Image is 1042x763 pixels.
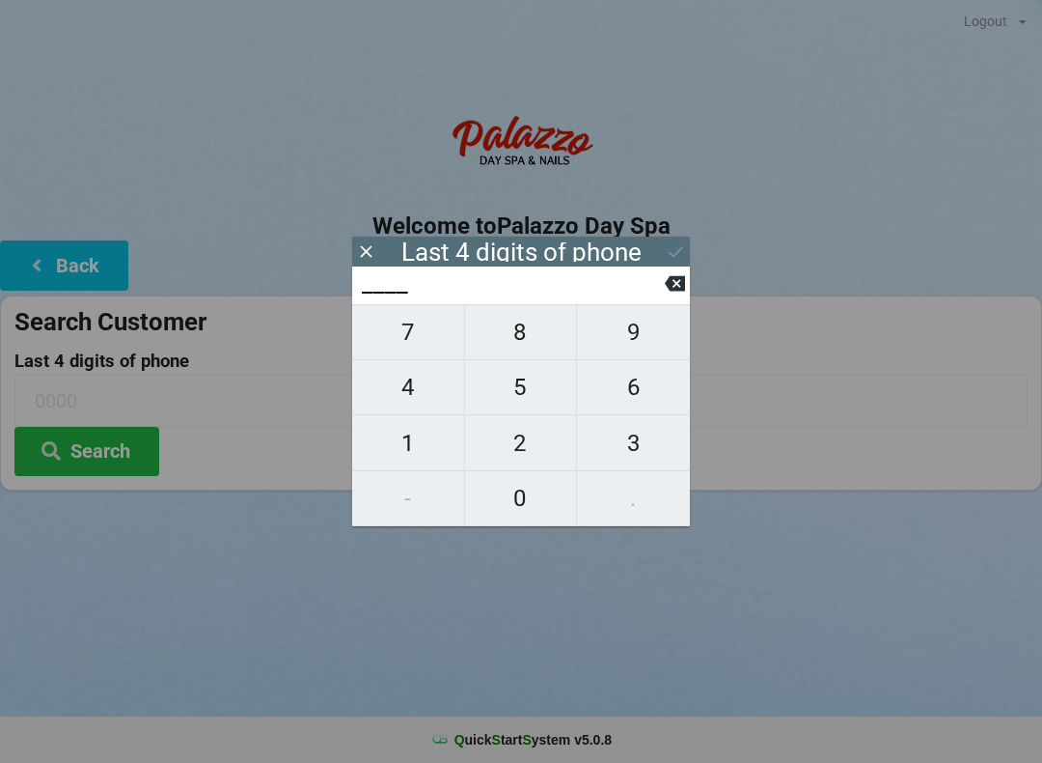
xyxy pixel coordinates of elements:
button: 7 [352,304,465,360]
button: 1 [352,415,465,470]
button: 5 [465,360,578,415]
span: 8 [465,312,577,353]
span: 3 [577,423,690,464]
div: Last 4 digits of phone [401,242,642,262]
span: 2 [465,423,577,464]
span: 0 [465,478,577,519]
span: 5 [465,367,577,408]
span: 1 [352,423,464,464]
button: 4 [352,360,465,415]
button: 2 [465,415,578,470]
span: 4 [352,367,464,408]
span: 9 [577,312,690,353]
button: 3 [577,415,690,470]
span: 7 [352,312,464,353]
button: 8 [465,304,578,360]
button: 6 [577,360,690,415]
button: 0 [465,471,578,526]
button: 9 [577,304,690,360]
span: 6 [577,367,690,408]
